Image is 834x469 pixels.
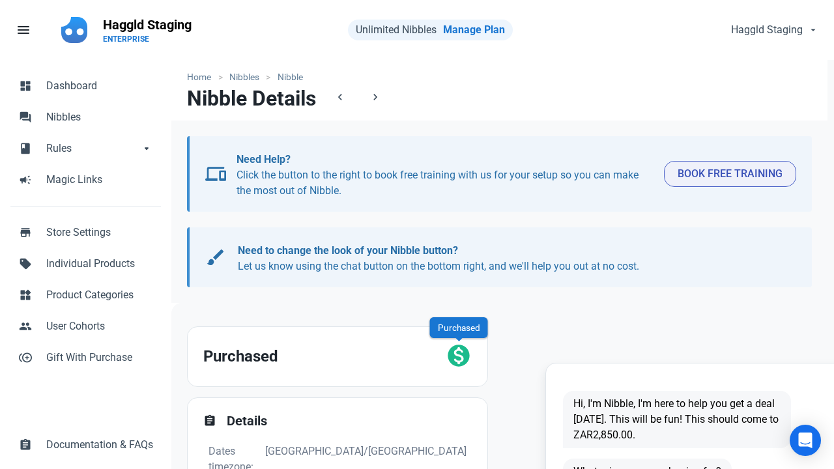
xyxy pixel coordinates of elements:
a: chevron_right [359,87,392,109]
a: peopleUser Cohorts [10,311,161,342]
div: Purchased [430,317,488,338]
span: monetization_on [446,343,472,369]
a: storeStore Settings [10,217,161,248]
span: campaign [19,172,32,185]
span: brush [205,247,226,268]
a: dashboardDashboard [10,70,161,102]
span: devices [205,163,226,184]
a: Nibbles [223,70,266,84]
div: Open Intercom Messenger [790,425,821,456]
a: control_point_duplicateGift With Purchase [10,342,161,373]
span: chevron_left [334,91,347,104]
b: Need Help? [237,153,291,165]
span: Nibbles [46,109,153,125]
span: book [19,141,32,154]
span: chevron_right [369,91,382,104]
span: control_point_duplicate [19,350,32,363]
a: chevron_left [324,87,356,109]
span: User Cohorts [46,319,153,334]
p: Let us know using the chat button on the bottom right, and we'll help you out at no cost. [238,243,784,274]
a: Haggld StagingENTERPRISE [95,10,199,50]
button: Book Free Training [664,161,796,187]
span: store [19,225,32,238]
a: Manage Plan [443,23,505,36]
button: Haggld Staging [720,17,826,43]
span: Book Free Training [678,166,783,182]
span: Unlimited Nibbles [356,23,437,36]
h1: Nibble Details [187,87,316,110]
h2: Details [227,414,472,429]
span: Haggld Staging [731,22,803,38]
p: Click the button to the right to book free training with us for your setup so you can make the mo... [237,152,654,199]
span: assignment [203,414,216,427]
a: sellIndividual Products [10,248,161,279]
span: dashboard [19,78,32,91]
span: Rules [46,141,140,156]
span: Magic Links [46,172,153,188]
span: menu [16,22,31,38]
span: Product Categories [46,287,153,303]
span: sell [19,256,32,269]
a: bookRulesarrow_drop_down [10,133,161,164]
span: Documentation & FAQs [46,437,153,453]
span: people [19,319,32,332]
a: widgetsProduct Categories [10,279,161,311]
p: ENTERPRISE [103,34,192,44]
a: Home [187,70,218,84]
b: Need to change the look of your Nibble button? [238,244,458,257]
nav: breadcrumbs [171,60,827,87]
span: Hi, I'm Nibble, I'm here to help you get a deal [DATE]. This will be fun! This should come to ZAR... [563,391,790,448]
a: forumNibbles [10,102,161,133]
a: assignmentDocumentation & FAQs [10,429,161,461]
span: Dashboard [46,78,153,94]
h2: Purchased [203,343,446,369]
span: forum [19,109,32,122]
span: Individual Products [46,256,153,272]
a: campaignMagic Links [10,164,161,195]
span: assignment [19,437,32,450]
span: Gift With Purchase [46,350,153,365]
p: Haggld Staging [103,16,192,34]
span: Store Settings [46,225,153,240]
span: arrow_drop_down [140,141,153,154]
span: widgets [19,287,32,300]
